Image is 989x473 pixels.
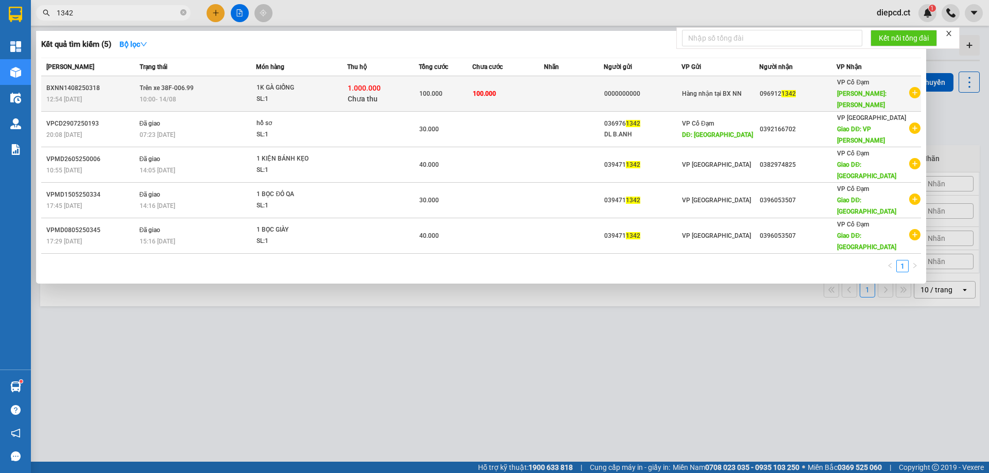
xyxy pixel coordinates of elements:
span: 17:29 [DATE] [46,238,82,245]
div: 0396053507 [760,231,837,241]
button: left [884,260,896,272]
strong: Bộ lọc [120,40,147,48]
div: VPMD2605250006 [46,154,137,165]
span: Thu hộ [347,63,367,71]
span: [PERSON_NAME] [46,63,94,71]
img: warehouse-icon [10,67,21,78]
sup: 1 [20,380,23,383]
span: 17:45 [DATE] [46,202,82,209]
span: DĐ: [GEOGRAPHIC_DATA] [682,131,753,138]
span: down [140,41,147,48]
div: SL: 1 [257,236,334,247]
li: Previous Page [884,260,896,272]
span: VP Cổ Đạm [837,185,869,192]
li: Next Page [909,260,921,272]
div: 0392166702 [760,124,837,135]
span: 30.000 [419,197,439,204]
span: 15:16 [DATE] [140,238,175,245]
div: SL: 1 [257,94,334,105]
span: 1342 [626,161,640,168]
span: 1.000.000 [348,84,381,92]
span: VP [GEOGRAPHIC_DATA] [682,232,751,239]
span: close-circle [180,9,186,15]
span: left [887,262,893,269]
img: warehouse-icon [10,118,21,129]
span: right [912,262,918,269]
span: 10:00 - 14/08 [140,96,176,103]
li: 1 [896,260,909,272]
div: 096912 [760,89,837,99]
span: 1342 [781,90,796,97]
img: warehouse-icon [10,381,21,392]
button: Kết nối tổng đài [871,30,937,46]
span: Đã giao [140,120,161,127]
img: dashboard-icon [10,41,21,52]
span: plus-circle [909,229,920,240]
span: Giao DĐ: [GEOGRAPHIC_DATA] [837,232,896,251]
span: 20:08 [DATE] [46,131,82,138]
div: 039471 [604,160,681,170]
span: Người gửi [604,63,632,71]
span: plus-circle [909,194,920,205]
span: 40.000 [419,161,439,168]
span: VP [GEOGRAPHIC_DATA] [682,161,751,168]
img: warehouse-icon [10,93,21,103]
span: [PERSON_NAME]: [PERSON_NAME] [837,90,886,109]
div: 039471 [604,231,681,241]
div: 0382974825 [760,160,837,170]
div: BXNN1408250318 [46,83,137,94]
span: 30.000 [419,126,439,133]
span: question-circle [11,405,21,415]
span: VP Cổ Đạm [837,221,869,228]
span: Kết nối tổng đài [879,32,929,44]
div: 0000000000 [604,89,681,99]
div: VPCD2907250193 [46,118,137,129]
span: Hàng nhận tại BX NN [682,90,742,97]
span: Đã giao [140,226,161,234]
div: 039471 [604,195,681,206]
div: 1 BỌC ĐỎ QA [257,189,334,200]
span: notification [11,428,21,438]
span: plus-circle [909,122,920,134]
span: plus-circle [909,158,920,169]
span: Nhãn [544,63,559,71]
span: Giao DĐ: [GEOGRAPHIC_DATA] [837,197,896,215]
span: 100.000 [473,90,496,97]
div: DL B.ANH [604,129,681,140]
div: VPMD0805250345 [46,225,137,236]
div: 036976 [604,118,681,129]
span: 100.000 [419,90,442,97]
div: 1 KIỆN BÁNH KẸO [257,153,334,165]
div: SL: 1 [257,200,334,212]
div: SL: 1 [257,165,334,176]
span: Đã giao [140,191,161,198]
span: Món hàng [256,63,284,71]
span: 14:05 [DATE] [140,167,175,174]
div: 1K GÀ GIỐNG [257,82,334,94]
button: right [909,260,921,272]
span: VP [GEOGRAPHIC_DATA] [682,197,751,204]
span: Trên xe 38F-006.99 [140,84,194,92]
span: Tổng cước [419,63,448,71]
div: VPMD1505250334 [46,189,137,200]
input: Tìm tên, số ĐT hoặc mã đơn [57,7,178,19]
span: Chưa thu [348,95,378,103]
span: VP Nhận [837,63,862,71]
span: VP Gửi [681,63,701,71]
span: 07:23 [DATE] [140,131,175,138]
span: 10:55 [DATE] [46,167,82,174]
img: logo-vxr [9,7,22,22]
div: 0396053507 [760,195,837,206]
span: VP [GEOGRAPHIC_DATA] [837,114,906,121]
span: 1342 [626,197,640,204]
img: solution-icon [10,144,21,155]
span: search [43,9,50,16]
span: 14:16 [DATE] [140,202,175,209]
span: message [11,451,21,461]
input: Nhập số tổng đài [682,30,862,46]
span: Giao DĐ: VP [PERSON_NAME] [837,126,885,144]
span: Trạng thái [140,63,167,71]
span: Người nhận [759,63,793,71]
span: VP Cổ Đạm [837,150,869,157]
span: VP Cổ Đạm [682,120,714,127]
